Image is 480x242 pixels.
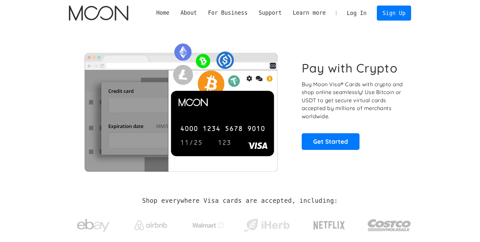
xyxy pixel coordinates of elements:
img: Costco [367,213,411,237]
div: For Business [208,9,248,17]
a: Netflix [300,211,359,237]
p: Buy Moon Visa® Cards with crypto and shop online seamlessly! Use Bitcoin or USDT to get secure vi... [302,80,404,121]
a: home [69,6,128,21]
div: For Business [202,9,253,17]
a: Walmart [184,215,233,233]
div: Learn more [293,9,326,17]
a: Home [151,9,175,17]
img: ebay [77,215,110,236]
a: Airbnb [127,214,175,234]
img: Walmart [192,221,225,229]
img: iHerb [242,217,291,234]
a: Costco [367,206,411,241]
div: Support [253,9,287,17]
img: Moon Cards let you spend your crypto anywhere Visa is accepted. [69,39,293,171]
h2: Shop everywhere Visa cards are accepted, including: [142,197,338,204]
a: Sign Up [377,6,411,20]
h1: Pay with Crypto [302,61,398,75]
img: Moon Logo [69,6,128,21]
div: About [175,9,202,17]
img: Netflix [313,217,345,234]
div: About [181,9,197,17]
div: Support [259,9,282,17]
a: Log In [341,6,372,20]
a: ebay [69,209,118,239]
a: iHerb [242,210,291,237]
div: Learn more [287,9,331,17]
img: Airbnb [135,220,167,230]
a: Get Started [302,133,360,150]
